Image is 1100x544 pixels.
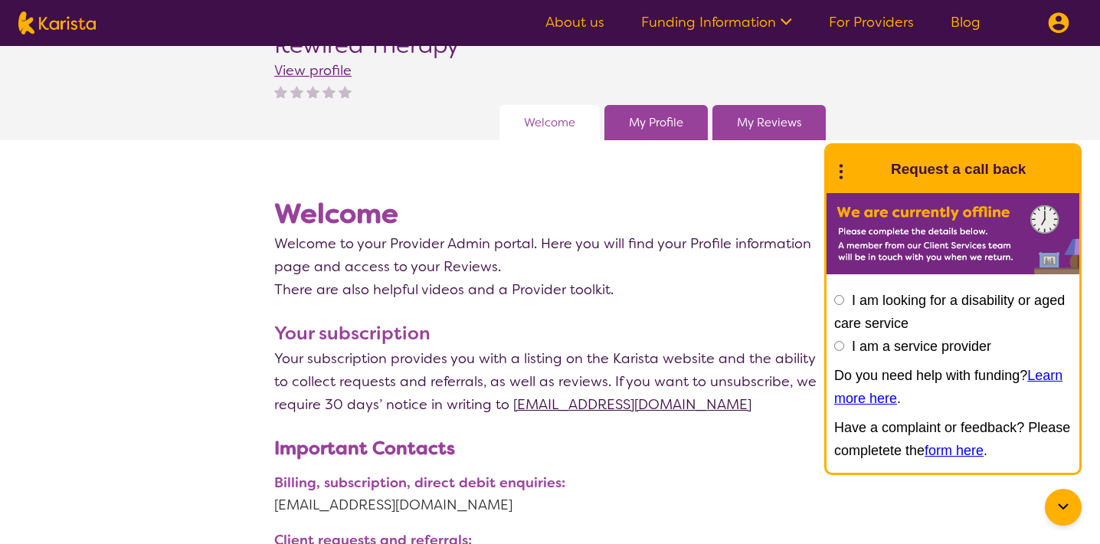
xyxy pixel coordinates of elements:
label: I am looking for a disability or aged care service [834,293,1065,331]
a: [EMAIL_ADDRESS][DOMAIN_NAME] [274,493,826,516]
p: Do you need help with funding? . [834,364,1072,410]
a: [EMAIL_ADDRESS][DOMAIN_NAME] [513,395,751,414]
a: About us [545,13,604,31]
h1: Welcome [274,195,826,232]
a: Blog [951,13,981,31]
a: Welcome [524,111,575,134]
p: Have a complaint or feedback? Please completete the . [834,416,1072,462]
a: My Profile [629,111,683,134]
img: Karista [851,154,882,185]
img: nonereviewstar [290,85,303,98]
a: form here [925,443,984,458]
label: I am a service provider [852,339,991,354]
img: nonereviewstar [322,85,336,98]
img: Karista offline chat form to request call back [827,193,1079,274]
img: Karista logo [18,11,96,34]
p: There are also helpful videos and a Provider toolkit. [274,278,826,301]
img: nonereviewstar [274,85,287,98]
a: For Providers [829,13,914,31]
a: Funding Information [641,13,792,31]
img: menu [1048,12,1069,34]
a: View profile [274,61,352,80]
h1: Request a call back [891,158,1026,181]
h3: Your subscription [274,320,826,347]
a: My Reviews [737,111,801,134]
b: Important Contacts [274,436,455,460]
h2: Rewired Therapy [274,31,459,59]
img: nonereviewstar [339,85,352,98]
p: Billing, subscription, direct debit enquiries: [274,473,826,493]
p: Your subscription provides you with a listing on the Karista website and the ability to collect r... [274,347,826,416]
img: nonereviewstar [306,85,319,98]
p: Welcome to your Provider Admin portal. Here you will find your Profile information page and acces... [274,232,826,278]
